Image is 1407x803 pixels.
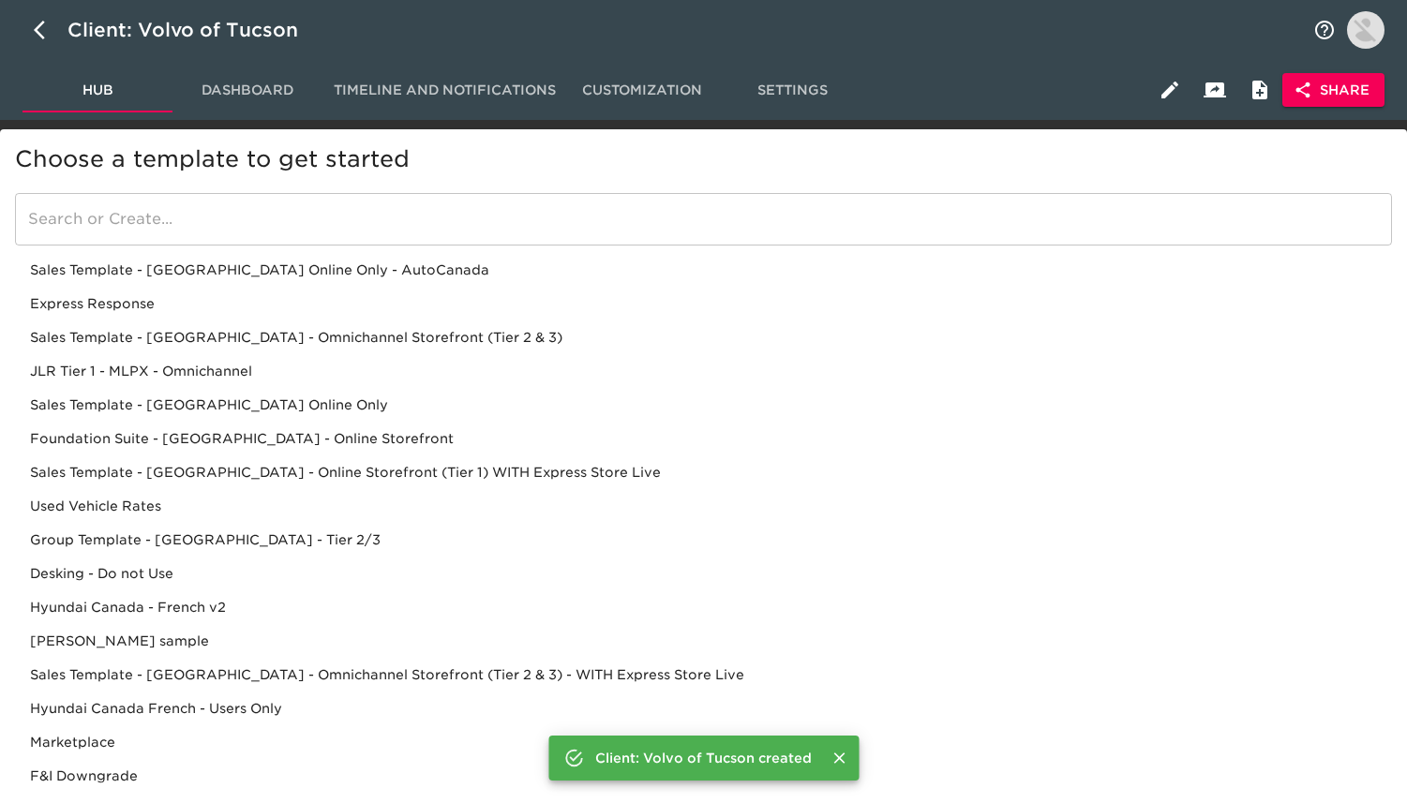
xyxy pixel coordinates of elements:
div: Sales Template - [GEOGRAPHIC_DATA] - Omnichannel Storefront (Tier 2 & 3) [15,320,1392,354]
div: F&I Downgrade [15,759,1392,793]
span: Share [1297,79,1370,102]
span: Settings [728,79,856,102]
div: Marketplace [15,725,1392,759]
div: [PERSON_NAME] sample [15,624,1392,658]
img: Profile [1347,11,1385,49]
button: Client View [1192,67,1237,112]
div: Express Response [15,287,1392,320]
div: JLR Tier 1 - MLPX - Omnichannel [15,354,1392,388]
div: Client: Volvo of Tucson [67,15,324,45]
button: Close [827,746,851,770]
div: Hyundai Canada French - Users Only [15,691,1392,725]
div: Desking - Do not Use [15,557,1392,590]
button: Internal Notes and Comments [1237,67,1282,112]
button: Share [1282,73,1385,108]
span: Hub [34,79,161,102]
div: Sales Template - [GEOGRAPHIC_DATA] Online Only - AutoCanada [15,253,1392,287]
span: Timeline and Notifications [334,79,556,102]
div: Used Vehicle Rates [15,489,1392,523]
button: Edit Hub [1147,67,1192,112]
span: Dashboard [184,79,311,102]
div: Client: Volvo of Tucson created [595,741,812,775]
div: Sales Template - [GEOGRAPHIC_DATA] - Online Storefront (Tier 1) WITH Express Store Live [15,455,1392,489]
span: Customization [578,79,706,102]
button: notifications [1302,7,1347,52]
div: Sales Template - [GEOGRAPHIC_DATA] Online Only [15,388,1392,422]
input: search [15,193,1392,245]
h5: Choose a template to get started [15,144,1392,174]
div: Group Template - [GEOGRAPHIC_DATA] - Tier 2/3 [15,523,1392,557]
div: Sales Template - [GEOGRAPHIC_DATA] - Omnichannel Storefront (Tier 2 & 3) - WITH Express Store Live [15,658,1392,691]
div: Hyundai Canada - French v2 [15,590,1392,624]
div: Foundation Suite - [GEOGRAPHIC_DATA] - Online Storefront [15,422,1392,455]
